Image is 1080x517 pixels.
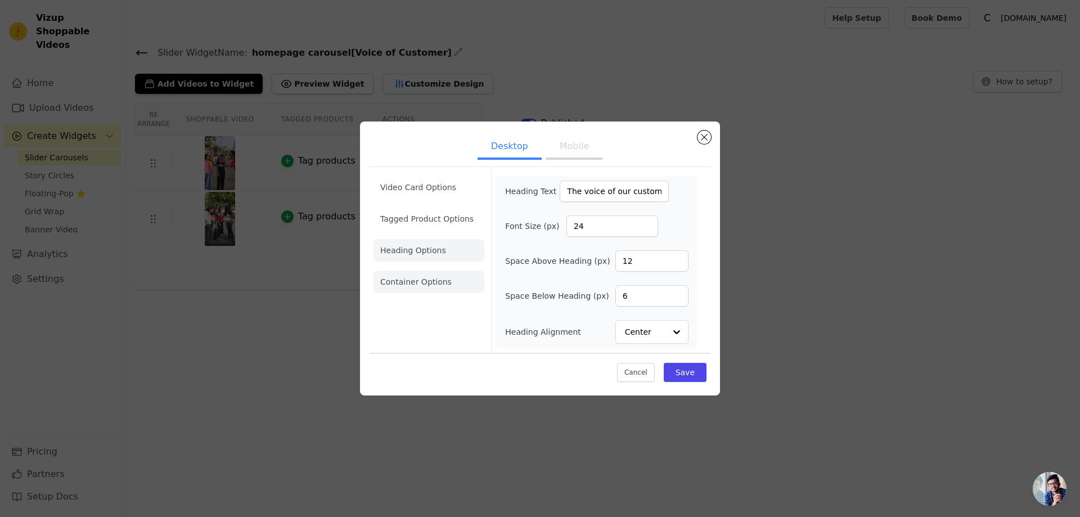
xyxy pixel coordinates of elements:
button: Save [664,363,706,382]
li: Heading Options [373,239,484,262]
label: Space Above Heading (px) [505,255,610,267]
li: Video Card Options [373,176,484,199]
label: Font Size (px) [505,221,566,232]
button: Mobile [546,135,602,160]
label: Space Below Heading (px) [505,290,609,302]
div: Open chat [1033,472,1066,506]
button: Close modal [697,131,711,144]
label: Heading Alignment [505,326,583,338]
input: Add a heading [560,181,669,202]
button: Cancel [617,363,655,382]
li: Container Options [373,271,484,293]
label: Heading Text [505,186,560,197]
li: Tagged Product Options [373,208,484,230]
button: Desktop [478,135,542,160]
